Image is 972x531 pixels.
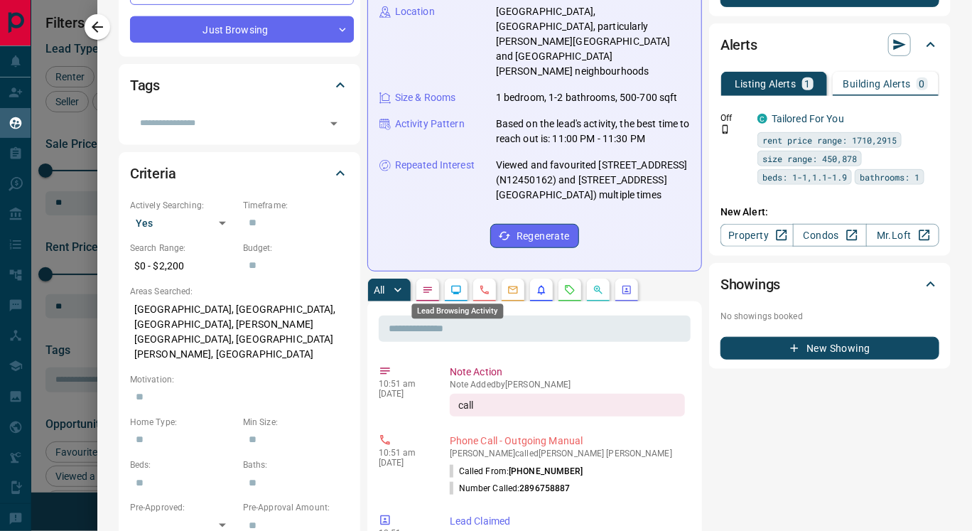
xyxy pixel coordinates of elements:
p: Repeated Interest [395,158,475,173]
span: size range: 450,878 [762,151,857,166]
p: $0 - $2,200 [130,254,236,278]
p: 0 [919,79,925,89]
div: Just Browsing [130,16,354,43]
p: [PERSON_NAME] called [PERSON_NAME] [PERSON_NAME] [450,449,685,458]
svg: Emails [507,284,519,296]
p: Home Type: [130,416,236,429]
span: [PHONE_NUMBER] [509,466,583,476]
p: Called From: [450,465,583,478]
span: 2896758887 [519,483,570,493]
a: Condos [793,224,866,247]
h2: Showings [720,273,781,296]
div: Alerts [720,28,939,62]
p: Min Size: [243,416,349,429]
span: beds: 1-1,1.1-1.9 [762,170,847,184]
div: condos.ca [757,114,767,124]
p: Listing Alerts [735,79,796,89]
h2: Alerts [720,33,757,56]
p: Size & Rooms [395,90,456,105]
p: Motivation: [130,373,349,386]
p: [GEOGRAPHIC_DATA], [GEOGRAPHIC_DATA], [GEOGRAPHIC_DATA], [PERSON_NAME][GEOGRAPHIC_DATA], [GEOGRAP... [130,298,349,366]
svg: Notes [422,284,433,296]
p: Based on the lead's activity, the best time to reach out is: 11:00 PM - 11:30 PM [496,117,690,146]
p: Pre-Approved: [130,501,236,514]
p: [DATE] [379,458,428,468]
p: [DATE] [379,389,428,399]
p: Phone Call - Outgoing Manual [450,434,685,449]
svg: Listing Alerts [536,284,547,296]
div: Showings [720,267,939,301]
p: 10:51 am [379,379,428,389]
p: Timeframe: [243,199,349,212]
span: rent price range: 1710,2915 [762,133,897,147]
button: Regenerate [490,224,579,248]
p: Beds: [130,458,236,471]
p: Lead Claimed [450,514,685,529]
div: Criteria [130,156,349,191]
div: Lead Browsing Activity [412,304,504,318]
p: Off [720,112,749,124]
svg: Calls [479,284,490,296]
p: Number Called: [450,482,571,495]
svg: Opportunities [593,284,604,296]
div: Tags [130,68,349,102]
svg: Requests [564,284,576,296]
p: 1 bedroom, 1-2 bathrooms, 500-700 sqft [496,90,678,105]
p: Actively Searching: [130,199,236,212]
p: Viewed and favourited [STREET_ADDRESS] (N12450162) and [STREET_ADDRESS][GEOGRAPHIC_DATA]) multipl... [496,158,690,203]
p: New Alert: [720,205,939,220]
p: Baths: [243,458,349,471]
p: Areas Searched: [130,285,349,298]
p: Pre-Approval Amount: [243,501,349,514]
p: All [374,285,385,295]
p: Location [395,4,435,19]
svg: Lead Browsing Activity [450,284,462,296]
p: 10:51 am [379,448,428,458]
h2: Tags [130,74,160,97]
p: Budget: [243,242,349,254]
p: Note Added by [PERSON_NAME] [450,380,685,390]
p: Activity Pattern [395,117,465,132]
h2: Criteria [130,162,176,185]
p: [GEOGRAPHIC_DATA], [GEOGRAPHIC_DATA], particularly [PERSON_NAME][GEOGRAPHIC_DATA] and [GEOGRAPHIC... [496,4,690,79]
svg: Push Notification Only [720,124,730,134]
svg: Agent Actions [621,284,632,296]
button: Open [324,114,344,134]
p: No showings booked [720,310,939,323]
p: 1 [805,79,811,89]
a: Property [720,224,794,247]
button: New Showing [720,337,939,360]
a: Tailored For You [772,113,844,124]
p: Note Action [450,365,685,380]
p: Search Range: [130,242,236,254]
a: Mr.Loft [866,224,939,247]
span: bathrooms: 1 [860,170,919,184]
div: call [450,394,685,417]
div: Yes [130,212,236,235]
p: Building Alerts [843,79,911,89]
